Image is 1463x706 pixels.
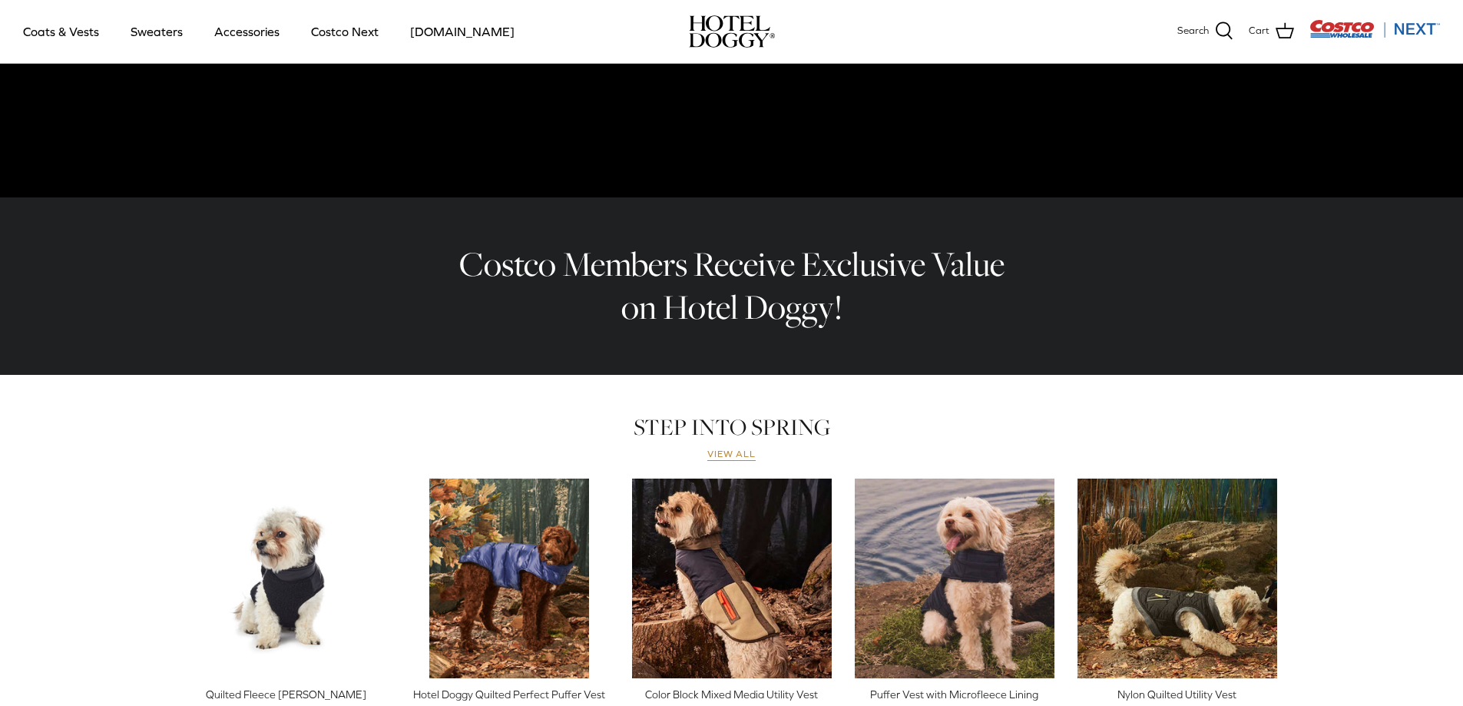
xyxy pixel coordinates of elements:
[707,449,756,461] a: View all
[409,479,609,678] a: Hotel Doggy Quilted Perfect Puffer Vest
[689,15,775,48] a: hoteldoggy.com hoteldoggycom
[689,15,775,48] img: hoteldoggycom
[297,5,392,58] a: Costco Next
[1177,22,1233,41] a: Search
[632,479,832,678] img: tan dog wearing a blue & brown vest
[1077,479,1277,678] a: Nylon Quilted Utility Vest
[200,5,293,58] a: Accessories
[1249,23,1269,39] span: Cart
[117,5,197,58] a: Sweaters
[855,479,1054,678] a: Puffer Vest with Microfleece Lining
[1309,29,1440,41] a: Visit Costco Next
[1177,23,1209,39] span: Search
[448,243,1016,330] h2: Costco Members Receive Exclusive Value on Hotel Doggy!
[396,5,528,58] a: [DOMAIN_NAME]
[9,5,113,58] a: Coats & Vests
[1249,22,1294,41] a: Cart
[1077,686,1277,703] div: Nylon Quilted Utility Vest
[632,479,832,678] a: Color Block Mixed Media Utility Vest
[855,686,1054,703] div: Puffer Vest with Microfleece Lining
[1309,19,1440,38] img: Costco Next
[632,686,832,703] div: Color Block Mixed Media Utility Vest
[187,479,386,678] a: Quilted Fleece Melton Vest
[409,686,609,703] div: Hotel Doggy Quilted Perfect Puffer Vest
[634,412,830,442] a: STEP INTO SPRING
[187,686,386,703] div: Quilted Fleece [PERSON_NAME]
